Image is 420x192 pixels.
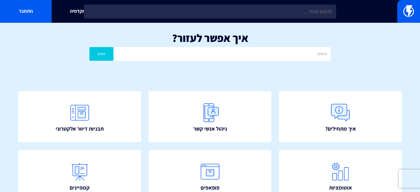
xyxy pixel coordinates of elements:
span: איך מתחילים? [325,125,356,133]
a: ניהול אנשי קשר [149,91,271,142]
button: חפש [89,47,113,61]
span: אוטומציות [329,184,352,192]
span: קמפיינים [70,184,90,192]
input: חיפוש [115,47,330,61]
input: חיפוש מהיר... [84,5,336,19]
span: פופאפים [201,184,219,192]
h1: איך אפשר לעזור? [9,32,411,44]
a: איך מתחילים? [279,91,402,142]
a: תבניות דיוור אלקטרוני [18,91,141,142]
span: ניהול אנשי קשר [193,125,227,133]
span: תבניות דיוור אלקטרוני [56,125,104,133]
